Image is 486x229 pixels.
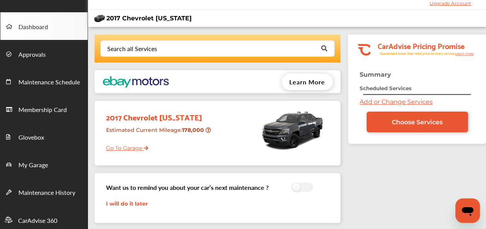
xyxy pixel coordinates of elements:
[0,123,88,150] a: Glovebox
[106,200,148,207] a: I will do it later
[18,105,67,115] span: Membership Card
[107,46,157,52] div: Search all Services
[100,124,213,143] div: Estimated Current Mileage :
[360,71,391,78] strong: Summary
[18,160,48,170] span: My Garage
[418,0,483,6] span: Upgrade Account
[100,139,148,153] a: Go To Garage
[0,95,88,123] a: Membership Card
[367,112,468,132] a: Choose Services
[100,105,213,124] div: 2017 Chevrolet [US_STATE]
[360,85,411,91] strong: Scheduled Services
[94,13,105,23] img: mobile_11125_st0640_046.jpg
[18,22,48,32] span: Dashboard
[378,39,464,52] tspan: CarAdvise Pricing Promise
[18,50,46,60] span: Approvals
[260,105,325,155] img: mobile_11125_st0640_046.jpg
[392,119,443,126] span: Choose Services
[18,216,57,226] span: CarAdvise 360
[106,183,269,192] h3: Want us to remind you about your car’s next maintenance ?
[0,12,88,40] a: Dashboard
[380,51,455,56] tspan: Guaranteed lower than retail price on every service.
[18,133,44,143] span: Glovebox
[289,77,325,86] span: Learn More
[0,178,88,206] a: Maintenance History
[182,127,206,133] strong: 178,000
[0,40,88,68] a: Approvals
[360,98,433,105] a: Add or Change Services
[0,68,88,95] a: Maintenance Schedule
[18,188,75,198] span: Maintenance History
[455,198,480,223] iframe: Button to launch messaging window
[0,150,88,178] a: My Garage
[106,15,192,22] span: 2017 Chevrolet [US_STATE]
[455,52,474,56] tspan: Learn more
[18,77,80,87] span: Maintenance Schedule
